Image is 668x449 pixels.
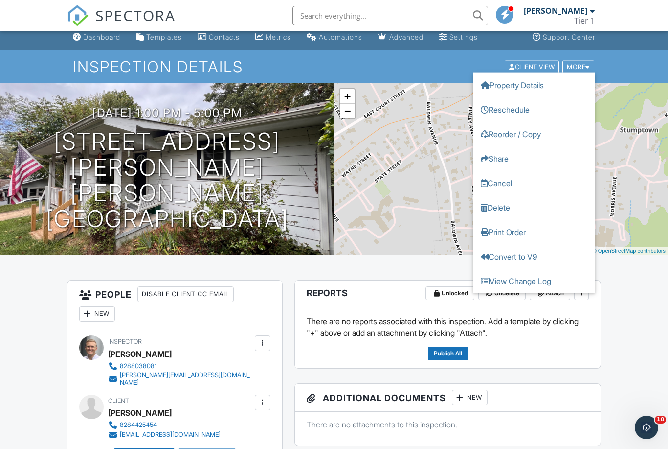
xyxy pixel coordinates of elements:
[108,338,142,345] span: Inspector
[108,361,252,371] a: 8288038081
[16,129,318,232] h1: [STREET_ADDRESS][PERSON_NAME] [PERSON_NAME][GEOGRAPHIC_DATA]
[295,384,601,412] h3: Additional Documents
[108,371,252,387] a: [PERSON_NAME][EMAIL_ADDRESS][DOMAIN_NAME]
[303,28,366,47] a: Automations (Basic)
[307,419,589,430] p: There are no attachments to this inspection.
[108,420,221,430] a: 8284425454
[292,6,488,25] input: Search everything...
[92,106,242,119] h3: [DATE] 1:00 pm - 5:00 pm
[543,33,595,41] div: Support Center
[505,60,559,73] div: Client View
[137,286,234,302] div: Disable Client CC Email
[374,28,427,47] a: Advanced
[452,390,488,405] div: New
[473,195,595,219] a: Delete
[108,405,172,420] div: [PERSON_NAME]
[593,248,666,254] a: © OpenStreetMap contributors
[473,170,595,195] a: Cancel
[266,33,291,41] div: Metrics
[108,430,221,440] a: [EMAIL_ADDRESS][DOMAIN_NAME]
[340,104,355,118] a: Zoom out
[132,28,186,47] a: Templates
[319,33,362,41] div: Automations
[108,347,172,361] div: [PERSON_NAME]
[251,28,295,47] a: Metrics
[473,146,595,170] a: Share
[574,16,595,25] div: Tier 1
[209,33,240,41] div: Contacts
[545,247,668,255] div: |
[69,28,124,47] a: Dashboard
[473,219,595,244] a: Print Order
[120,421,157,429] div: 8284425454
[473,244,595,268] a: Convert to V9
[562,60,594,73] div: More
[529,28,599,47] a: Support Center
[473,72,595,97] a: Property Details
[473,121,595,146] a: Reorder / Copy
[389,33,423,41] div: Advanced
[83,33,120,41] div: Dashboard
[635,416,658,439] iframe: Intercom live chat
[67,5,89,26] img: The Best Home Inspection Software - Spectora
[95,5,176,25] span: SPECTORA
[449,33,478,41] div: Settings
[73,58,595,75] h1: Inspection Details
[120,431,221,439] div: [EMAIL_ADDRESS][DOMAIN_NAME]
[67,281,282,328] h3: People
[504,63,561,70] a: Client View
[473,97,595,121] a: Reschedule
[120,362,157,370] div: 8288038081
[340,89,355,104] a: Zoom in
[108,397,129,404] span: Client
[194,28,244,47] a: Contacts
[67,13,176,34] a: SPECTORA
[524,6,587,16] div: [PERSON_NAME]
[655,416,666,424] span: 10
[473,268,595,293] a: View Change Log
[435,28,482,47] a: Settings
[79,306,115,322] div: New
[120,371,252,387] div: [PERSON_NAME][EMAIL_ADDRESS][DOMAIN_NAME]
[146,33,182,41] div: Templates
